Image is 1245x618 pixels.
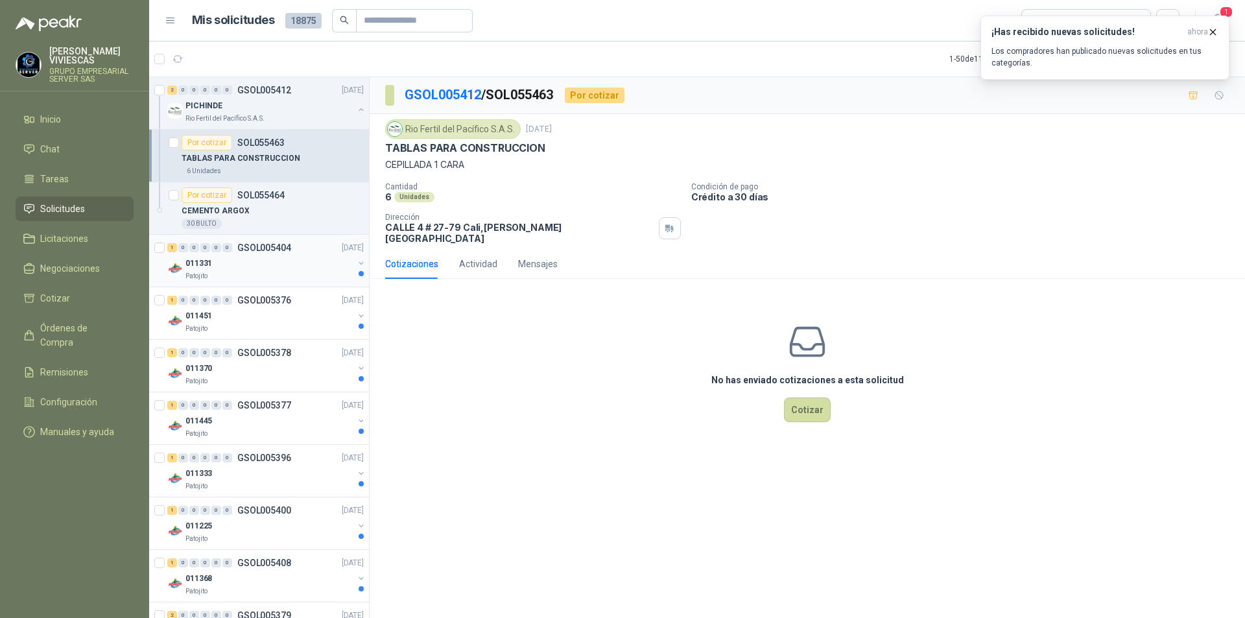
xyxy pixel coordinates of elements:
div: 0 [211,243,221,252]
p: Condición de pago [691,182,1240,191]
div: Actividad [459,257,497,271]
p: CEMENTO ARGOX [182,205,249,217]
div: 0 [200,453,210,462]
p: 011370 [185,362,212,375]
a: Licitaciones [16,226,134,251]
a: 1 0 0 0 0 0 GSOL005378[DATE] Company Logo011370Patojito [167,345,366,386]
p: Patojito [185,534,207,544]
div: Por cotizar [565,88,624,103]
p: [DATE] [342,505,364,517]
button: ¡Has recibido nuevas solicitudes!ahora Los compradores han publicado nuevas solicitudes en tus ca... [980,16,1229,80]
div: Todas [1030,14,1057,28]
div: 1 - 50 de 11202 [949,49,1038,69]
span: ahora [1187,27,1208,38]
div: 0 [178,401,188,410]
p: [DATE] [342,294,364,307]
p: Cantidad [385,182,681,191]
p: 011225 [185,520,212,532]
img: Company Logo [167,366,183,381]
p: [DATE] [342,347,364,359]
p: 011445 [185,415,212,427]
p: [DATE] [342,242,364,254]
div: 0 [178,243,188,252]
div: 1 [167,506,177,515]
p: [DATE] [342,84,364,97]
div: 30 BULTO [182,219,222,229]
img: Company Logo [16,53,41,77]
div: 0 [200,506,210,515]
p: [DATE] [342,557,364,569]
div: 0 [189,558,199,567]
div: 0 [211,453,221,462]
p: [PERSON_NAME] VIVIESCAS [49,47,134,65]
a: Tareas [16,167,134,191]
span: Inicio [40,112,61,126]
p: Patojito [185,481,207,492]
div: 0 [222,453,232,462]
img: Company Logo [167,313,183,329]
div: 0 [178,348,188,357]
img: Company Logo [167,103,183,119]
p: 6 [385,191,392,202]
a: Por cotizarSOL055463TABLAS PARA CONSTRUCCION6 Unidades [149,130,369,182]
span: 18875 [285,13,322,29]
p: Patojito [185,324,207,334]
p: GSOL005404 [237,243,291,252]
div: 1 [167,401,177,410]
div: 0 [211,558,221,567]
div: 1 [167,296,177,305]
p: GSOL005408 [237,558,291,567]
div: 0 [189,296,199,305]
p: 011368 [185,573,212,585]
div: 0 [200,296,210,305]
div: 0 [178,296,188,305]
p: GSOL005412 [237,86,291,95]
p: / SOL055463 [405,85,554,105]
div: 0 [222,296,232,305]
a: Configuración [16,390,134,414]
p: 011451 [185,310,212,322]
h3: No has enviado cotizaciones a esta solicitud [711,373,904,387]
span: Órdenes de Compra [40,321,121,350]
button: 1 [1206,9,1229,32]
p: GSOL005377 [237,401,291,410]
div: 0 [211,506,221,515]
p: TABLAS PARA CONSTRUCCION [385,141,545,155]
a: Manuales y ayuda [16,420,134,444]
p: [DATE] [342,452,364,464]
p: GSOL005378 [237,348,291,357]
div: 0 [200,348,210,357]
span: search [340,16,349,25]
div: 0 [178,453,188,462]
a: 1 0 0 0 0 0 GSOL005396[DATE] Company Logo011333Patojito [167,450,366,492]
a: 1 0 0 0 0 0 GSOL005377[DATE] Company Logo011445Patojito [167,398,366,439]
a: GSOL005412 [405,87,481,102]
a: Remisiones [16,360,134,385]
div: 0 [200,86,210,95]
p: GSOL005376 [237,296,291,305]
div: Cotizaciones [385,257,438,271]
div: Unidades [394,192,434,202]
div: 0 [222,243,232,252]
p: [DATE] [526,123,552,136]
img: Company Logo [167,418,183,434]
div: 0 [189,453,199,462]
a: 1 0 0 0 0 0 GSOL005408[DATE] Company Logo011368Patojito [167,555,366,597]
p: Patojito [185,586,207,597]
span: Configuración [40,395,97,409]
div: 0 [189,401,199,410]
div: Mensajes [518,257,558,271]
div: 0 [211,86,221,95]
div: 1 [167,348,177,357]
p: TABLAS PARA CONSTRUCCION [182,152,300,165]
img: Company Logo [167,471,183,486]
div: 2 [167,86,177,95]
div: 0 [189,348,199,357]
p: Patojito [185,271,207,281]
a: Negociaciones [16,256,134,281]
a: Cotizar [16,286,134,311]
a: 2 0 0 0 0 0 GSOL005412[DATE] Company LogoPICHINDERio Fertil del Pacífico S.A.S. [167,82,366,124]
span: Cotizar [40,291,70,305]
div: 0 [222,348,232,357]
a: Inicio [16,107,134,132]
